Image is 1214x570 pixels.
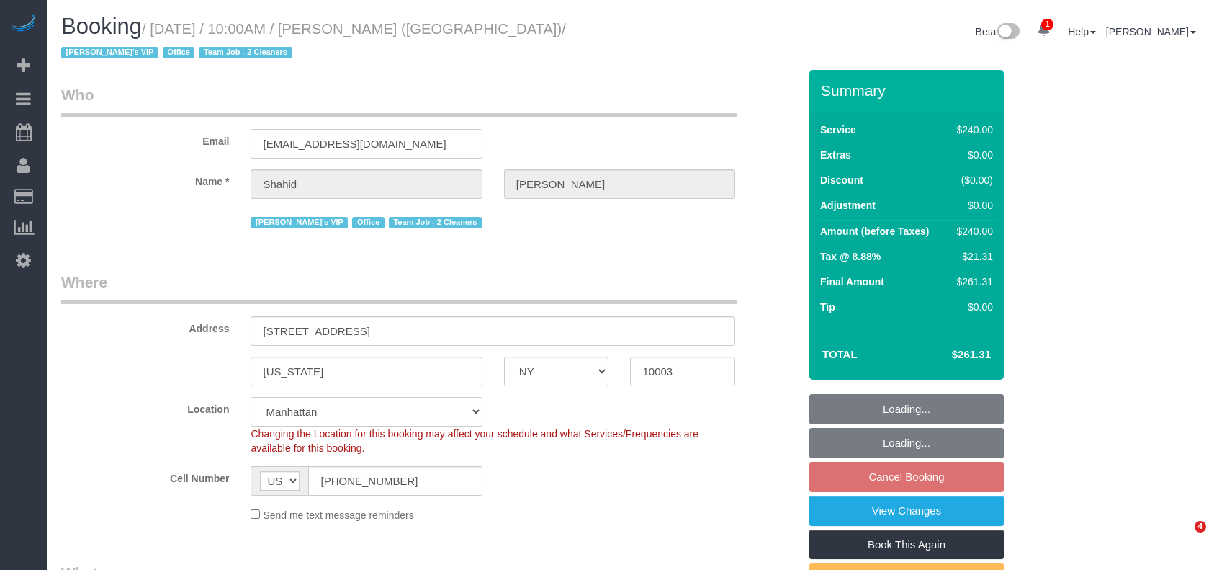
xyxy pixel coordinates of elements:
div: $0.00 [951,198,993,213]
label: Location [50,397,240,417]
a: Book This Again [809,530,1004,560]
h3: Summary [821,82,997,99]
span: / [61,21,566,61]
a: Beta [976,26,1020,37]
label: Adjustment [820,198,876,213]
strong: Total [822,348,858,360]
span: Team Job - 2 Cleaners [389,217,482,228]
span: Office [352,217,384,228]
a: [PERSON_NAME] [1106,26,1196,37]
label: Discount [820,173,863,187]
label: Cell Number [50,466,240,486]
span: Send me text message reminders [263,509,413,521]
span: 4 [1195,521,1206,533]
a: View Changes [809,496,1004,526]
label: Email [50,129,240,148]
div: $0.00 [951,300,993,314]
input: Cell Number [308,466,482,496]
label: Extras [820,148,851,162]
div: ($0.00) [951,173,993,187]
iframe: Intercom live chat [1165,521,1200,556]
div: $21.31 [951,249,993,264]
label: Final Amount [820,275,884,289]
span: 1 [1041,19,1053,30]
input: First Name [251,169,482,199]
span: [PERSON_NAME]'s VIP [251,217,348,228]
span: Changing the Location for this booking may affect your schedule and what Services/Frequencies are... [251,428,698,454]
div: $0.00 [951,148,993,162]
img: New interface [996,23,1020,42]
legend: Who [61,84,737,117]
label: Tax @ 8.88% [820,249,881,264]
small: / [DATE] / 10:00AM / [PERSON_NAME] ([GEOGRAPHIC_DATA]) [61,21,566,61]
label: Name * [50,169,240,189]
label: Service [820,123,856,137]
label: Tip [820,300,835,314]
span: Team Job - 2 Cleaners [199,47,292,58]
input: City [251,357,482,386]
div: $261.31 [951,275,993,289]
span: [PERSON_NAME]'s VIP [61,47,158,58]
legend: Where [61,272,737,304]
div: $240.00 [951,123,993,137]
label: Amount (before Taxes) [820,224,929,239]
a: 1 [1030,14,1058,46]
img: Automaid Logo [9,14,37,35]
input: Zip Code [630,357,735,386]
input: Email [251,129,482,159]
label: Address [50,316,240,336]
span: Booking [61,14,142,39]
a: Help [1068,26,1096,37]
input: Last Name [504,169,735,199]
span: Office [163,47,194,58]
h4: $261.31 [909,349,991,361]
div: $240.00 [951,224,993,239]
